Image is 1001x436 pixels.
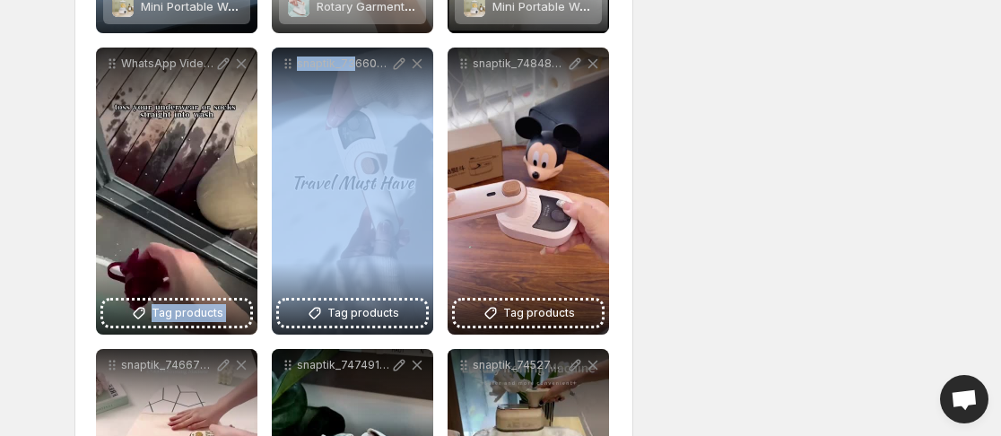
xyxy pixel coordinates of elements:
[327,304,399,322] span: Tag products
[503,304,575,322] span: Tag products
[448,48,609,335] div: snaptik_7484888306170318123_v2Tag products
[272,48,433,335] div: snaptik_7366007404242291973_v2Tag products
[279,301,426,326] button: Tag products
[121,57,214,71] p: WhatsApp Video [DATE] at 72451 PM
[152,304,223,322] span: Tag products
[103,301,250,326] button: Tag products
[96,48,257,335] div: WhatsApp Video [DATE] at 72451 PMTag products
[473,358,566,372] p: snaptik_7452746416872590599_v2
[121,358,214,372] p: snaptik_7466799774616849682_v2
[940,375,988,423] a: Open chat
[455,301,602,326] button: Tag products
[297,358,390,372] p: snaptik_7474914201899781383_v2
[473,57,566,71] p: snaptik_7484888306170318123_v2
[297,57,390,71] p: snaptik_7366007404242291973_v2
